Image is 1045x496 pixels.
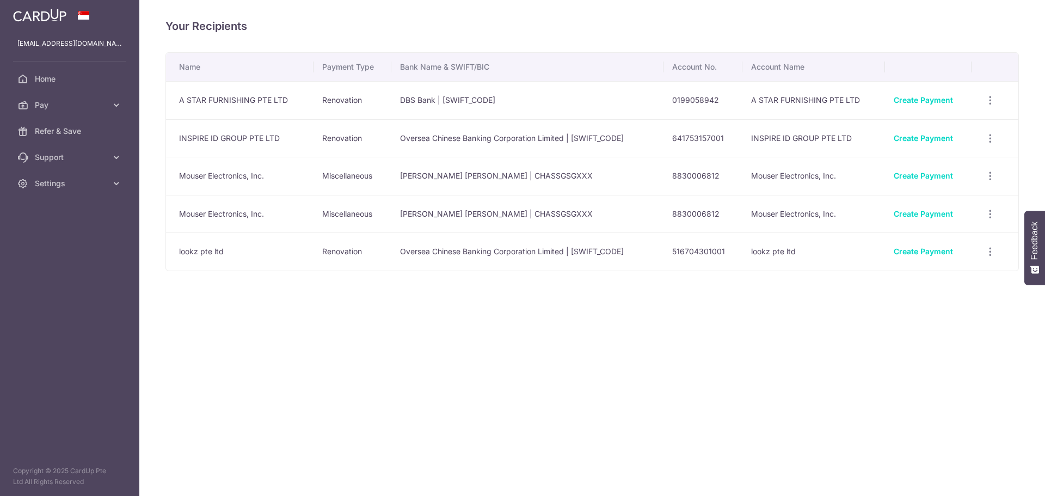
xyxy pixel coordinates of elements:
[35,178,107,189] span: Settings
[742,119,885,157] td: INSPIRE ID GROUP PTE LTD
[35,100,107,111] span: Pay
[894,95,953,105] a: Create Payment
[166,232,313,271] td: lookz pte ltd
[894,133,953,143] a: Create Payment
[166,195,313,233] td: Mouser Electronics, Inc.
[894,171,953,180] a: Create Payment
[313,157,391,195] td: Miscellaneous
[35,126,107,137] span: Refer & Save
[742,157,885,195] td: Mouser Electronics, Inc.
[1030,222,1040,260] span: Feedback
[391,232,663,271] td: Oversea Chinese Banking Corporation Limited | [SWIFT_CODE]
[663,157,742,195] td: 8830006812
[663,232,742,271] td: 516704301001
[313,53,391,81] th: Payment Type
[13,9,66,22] img: CardUp
[166,157,313,195] td: Mouser Electronics, Inc.
[391,119,663,157] td: Oversea Chinese Banking Corporation Limited | [SWIFT_CODE]
[313,232,391,271] td: Renovation
[17,38,122,49] p: [EMAIL_ADDRESS][DOMAIN_NAME]
[35,152,107,163] span: Support
[663,81,742,119] td: 0199058942
[35,74,107,84] span: Home
[742,195,885,233] td: Mouser Electronics, Inc.
[663,119,742,157] td: 641753157001
[663,195,742,233] td: 8830006812
[166,119,313,157] td: INSPIRE ID GROUP PTE LTD
[391,195,663,233] td: [PERSON_NAME] [PERSON_NAME] | CHASSGSGXXX
[742,81,885,119] td: A STAR FURNISHING PTE LTD
[742,232,885,271] td: lookz pte ltd
[663,53,742,81] th: Account No.
[391,81,663,119] td: DBS Bank | [SWIFT_CODE]
[894,209,953,218] a: Create Payment
[166,81,313,119] td: A STAR FURNISHING PTE LTD
[975,463,1034,491] iframe: Opens a widget where you can find more information
[391,53,663,81] th: Bank Name & SWIFT/BIC
[1024,211,1045,285] button: Feedback - Show survey
[166,53,313,81] th: Name
[313,119,391,157] td: Renovation
[313,195,391,233] td: Miscellaneous
[391,157,663,195] td: [PERSON_NAME] [PERSON_NAME] | CHASSGSGXXX
[313,81,391,119] td: Renovation
[894,247,953,256] a: Create Payment
[742,53,885,81] th: Account Name
[165,17,1019,35] h4: Your Recipients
